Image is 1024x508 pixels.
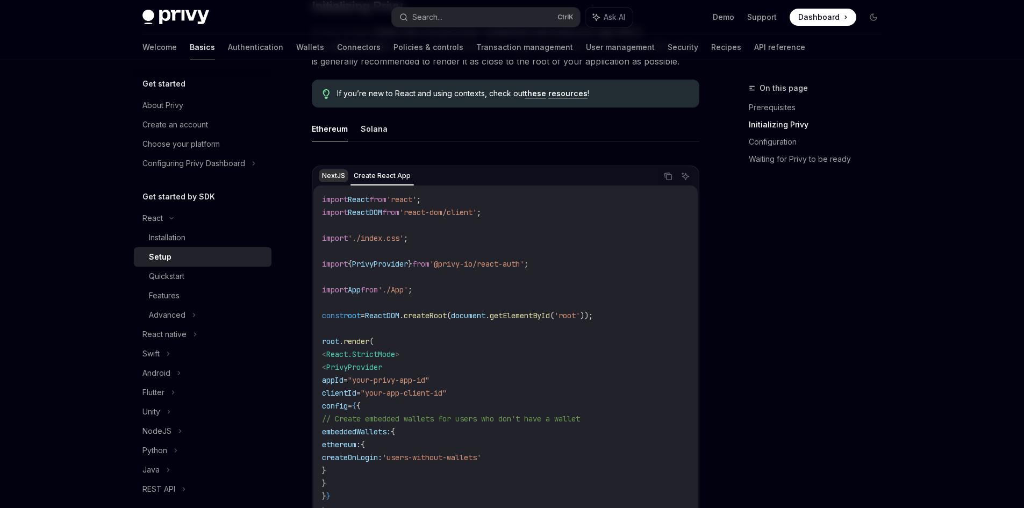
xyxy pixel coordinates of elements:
[408,259,412,269] span: }
[361,285,378,295] span: from
[352,401,356,411] span: {
[134,228,271,247] a: Installation
[711,34,741,60] a: Recipes
[134,286,271,305] a: Features
[391,427,395,437] span: {
[865,9,882,26] button: Toggle dark mode
[490,311,550,320] span: getElementById
[142,328,187,341] div: React native
[337,34,381,60] a: Connectors
[343,311,361,320] span: root
[322,208,348,217] span: import
[142,386,164,399] div: Flutter
[451,311,485,320] span: document
[326,362,382,372] span: PrivyProvider
[348,208,382,217] span: ReactDOM
[348,259,352,269] span: {
[228,34,283,60] a: Authentication
[378,285,408,295] span: './App'
[399,311,404,320] span: .
[339,337,343,346] span: .
[322,440,361,449] span: ethereum:
[382,208,399,217] span: from
[149,270,184,283] div: Quickstart
[477,208,481,217] span: ;
[429,259,524,269] span: '@privy-io/react-auth'
[585,8,633,27] button: Ask AI
[447,311,451,320] span: (
[554,311,580,320] span: 'root'
[319,169,348,182] div: NextJS
[190,34,215,60] a: Basics
[348,195,369,204] span: React
[323,89,330,99] svg: Tip
[322,195,348,204] span: import
[149,231,185,244] div: Installation
[134,115,271,134] a: Create an account
[134,96,271,115] a: About Privy
[142,347,160,360] div: Swift
[798,12,840,23] span: Dashboard
[524,259,528,269] span: ;
[134,247,271,267] a: Setup
[365,311,399,320] span: ReactDOM
[404,311,447,320] span: createRoot
[350,169,414,182] div: Create React App
[343,375,348,385] span: =
[326,349,395,359] span: React.StrictMode
[713,12,734,23] a: Demo
[142,99,183,112] div: About Privy
[485,311,490,320] span: .
[348,375,429,385] span: "your-privy-app-id"
[322,259,348,269] span: import
[586,34,655,60] a: User management
[352,259,408,269] span: PrivyProvider
[322,233,348,243] span: import
[326,491,331,501] span: }
[348,233,404,243] span: './index.css'
[134,267,271,286] a: Quickstart
[393,34,463,60] a: Policies & controls
[337,88,688,99] span: If you’re new to React and using contexts, check out !
[142,367,170,380] div: Android
[749,99,891,116] a: Prerequisites
[747,12,777,23] a: Support
[399,208,477,217] span: 'react-dom/client'
[749,133,891,151] a: Configuration
[322,401,348,411] span: config
[760,82,808,95] span: On this page
[322,466,326,475] span: }
[361,116,388,141] button: Solana
[361,388,447,398] span: "your-app-client-id"
[142,425,171,438] div: NodeJS
[348,401,352,411] span: =
[142,118,208,131] div: Create an account
[149,289,180,302] div: Features
[749,116,891,133] a: Initializing Privy
[369,195,386,204] span: from
[322,427,391,437] span: embeddedWallets:
[386,195,417,204] span: 'react'
[604,12,625,23] span: Ask AI
[668,34,698,60] a: Security
[322,375,343,385] span: appId
[322,491,326,501] span: }
[142,190,215,203] h5: Get started by SDK
[343,337,369,346] span: render
[361,311,365,320] span: =
[134,134,271,154] a: Choose your platform
[392,8,580,27] button: Search...CtrlK
[142,157,245,170] div: Configuring Privy Dashboard
[149,251,171,263] div: Setup
[322,478,326,488] span: }
[322,453,382,462] span: createOnLogin:
[296,34,324,60] a: Wallets
[408,285,412,295] span: ;
[661,169,675,183] button: Copy the contents from the code block
[749,151,891,168] a: Waiting for Privy to be ready
[412,259,429,269] span: from
[678,169,692,183] button: Ask AI
[142,10,209,25] img: dark logo
[142,212,163,225] div: React
[356,388,361,398] span: =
